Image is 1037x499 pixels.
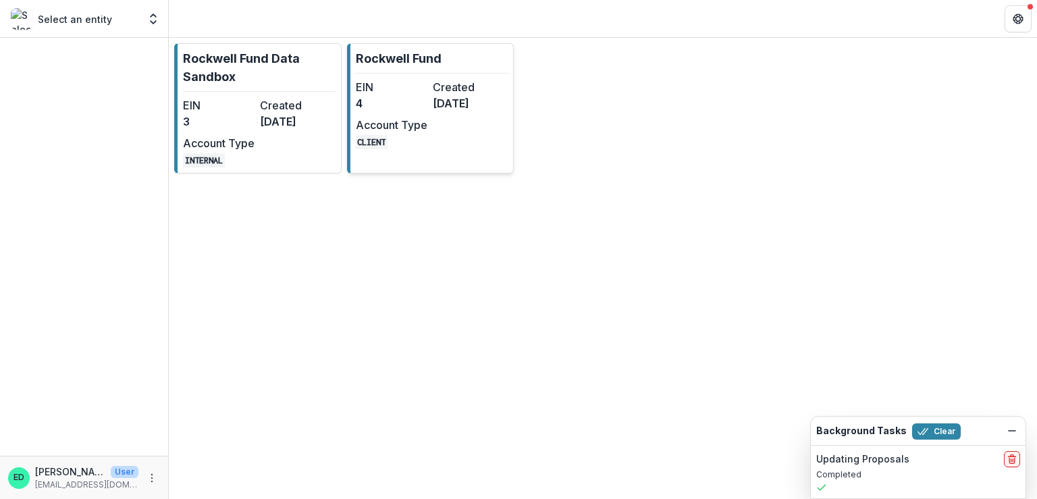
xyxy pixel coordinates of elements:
a: Rockwell Fund Data SandboxEIN3Created[DATE]Account TypeINTERNAL [174,43,342,174]
code: CLIENT [356,135,388,149]
p: Rockwell Fund Data Sandbox [183,49,336,86]
button: Get Help [1005,5,1032,32]
img: Select an entity [11,8,32,30]
dt: Account Type [183,135,255,151]
p: [PERSON_NAME] [35,465,105,479]
button: Clear [912,423,961,440]
p: User [111,466,138,478]
dd: [DATE] [260,113,331,130]
dd: 3 [183,113,255,130]
dt: Created [433,79,504,95]
dt: EIN [183,97,255,113]
button: Dismiss [1004,423,1020,439]
dt: Created [260,97,331,113]
h2: Background Tasks [816,425,907,437]
button: Open entity switcher [144,5,163,32]
h2: Updating Proposals [816,454,909,465]
dd: [DATE] [433,95,504,111]
p: [EMAIL_ADDRESS][DOMAIN_NAME] [35,479,138,491]
dd: 4 [356,95,427,111]
p: Rockwell Fund [356,49,442,68]
button: More [144,470,160,486]
p: Completed [816,469,1020,481]
dt: Account Type [356,117,427,133]
dt: EIN [356,79,427,95]
a: Rockwell FundEIN4Created[DATE]Account TypeCLIENT [347,43,514,174]
p: Select an entity [38,12,112,26]
code: INTERNAL [183,153,225,167]
div: Estevan D. Delgado [14,473,24,482]
button: delete [1004,451,1020,467]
